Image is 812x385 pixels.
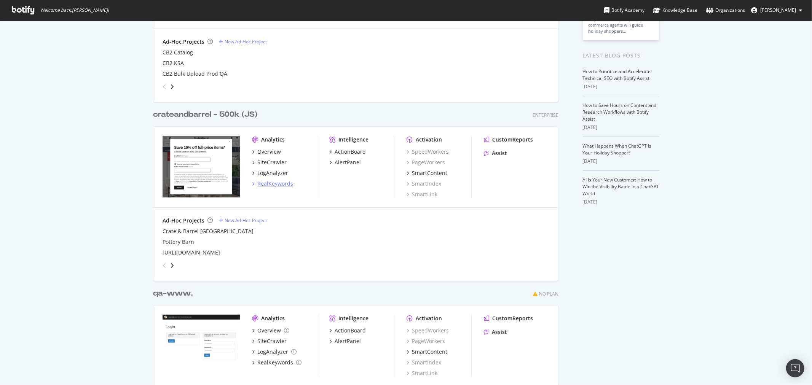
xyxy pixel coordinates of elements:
a: RealKeywords [252,180,293,188]
a: Assist [484,328,507,336]
div: Analytics [261,315,285,322]
div: Assist [492,150,507,157]
div: Knowledge Base [653,6,697,14]
div: New Ad-Hoc Project [225,217,267,224]
div: Overview [257,327,281,334]
div: [DATE] [583,158,659,165]
a: What Happens When ChatGPT Is Your Holiday Shopper? [583,143,652,156]
a: New Ad-Hoc Project [219,217,267,224]
a: How to Prioritize and Accelerate Technical SEO with Botify Assist [583,68,651,81]
div: [DATE] [583,83,659,90]
a: How to Save Hours on Content and Research Workflows with Botify Assist [583,102,657,122]
div: LogAnalyzer [257,169,288,177]
a: SmartIndex [407,180,441,188]
div: angle-left [160,81,169,93]
div: [DATE] [583,199,659,205]
span: Welcome back, [PERSON_NAME] ! [40,7,109,13]
div: AlertPanel [335,337,361,345]
div: RealKeywords [257,359,293,366]
a: Overview [252,327,289,334]
div: ActionBoard [335,327,366,334]
a: SmartContent [407,169,447,177]
a: qa-www. [153,288,196,299]
img: crateandbarrel.com [163,136,240,197]
div: crateandbarrel - 500k (JS) [153,109,257,120]
div: Overview [257,148,281,156]
a: New Ad-Hoc Project [219,38,267,45]
div: Enterprise [533,112,558,118]
a: LogAnalyzer [252,169,288,177]
div: Latest Blog Posts [583,51,659,60]
a: SmartLink [407,369,437,377]
a: PageWorkers [407,337,445,345]
button: [PERSON_NAME] [745,4,808,16]
span: Heather Cordonnier [760,7,796,13]
div: SiteCrawler [257,337,287,345]
a: SpeedWorkers [407,148,449,156]
div: angle-right [169,262,175,269]
div: CustomReports [492,315,533,322]
div: Botify Academy [604,6,644,14]
a: PageWorkers [407,159,445,166]
div: ActionBoard [335,148,366,156]
div: New Ad-Hoc Project [225,38,267,45]
a: CustomReports [484,315,533,322]
a: CB2 KSA [163,59,184,67]
a: Assist [484,150,507,157]
div: angle-right [169,83,175,91]
a: SpeedWorkers [407,327,449,334]
a: SiteCrawler [252,159,287,166]
div: RealKeywords [257,180,293,188]
a: CB2 Catalog [163,49,193,56]
a: Pottery Barn [163,238,194,246]
a: Crate & Barrel [GEOGRAPHIC_DATA] [163,228,254,235]
a: AlertPanel [329,337,361,345]
a: CustomReports [484,136,533,143]
div: Activation [416,136,442,143]
div: angle-left [160,259,169,272]
div: Intelligence [338,136,369,143]
div: Ad-Hoc Projects [163,38,204,46]
a: LogAnalyzer [252,348,297,356]
div: No Plan [539,291,558,297]
div: Ad-Hoc Projects [163,217,204,224]
div: SmartContent [412,348,447,356]
div: qa-www. [153,288,193,299]
div: Intelligence [338,315,369,322]
div: Organizations [706,6,745,14]
img: qa-www.crateandbarrel.com/ [163,315,240,376]
div: SiteCrawler [257,159,287,166]
a: SiteCrawler [252,337,287,345]
a: ActionBoard [329,327,366,334]
a: [URL][DOMAIN_NAME] [163,249,220,256]
div: Open Intercom Messenger [786,359,804,377]
div: In [DATE], the first year where AI-powered search and commerce agents will guide holiday shoppers… [589,10,653,34]
a: CB2 Bulk Upload Prod QA [163,70,227,78]
div: AlertPanel [335,159,361,166]
div: LogAnalyzer [257,348,288,356]
div: SmartContent [412,169,447,177]
a: SmartIndex [407,359,441,366]
div: Analytics [261,136,285,143]
div: CustomReports [492,136,533,143]
a: ActionBoard [329,148,366,156]
a: SmartLink [407,191,437,198]
a: Overview [252,148,281,156]
a: RealKeywords [252,359,302,366]
a: crateandbarrel - 500k (JS) [153,109,260,120]
a: AI Is Your New Customer: How to Win the Visibility Battle in a ChatGPT World [583,177,659,197]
